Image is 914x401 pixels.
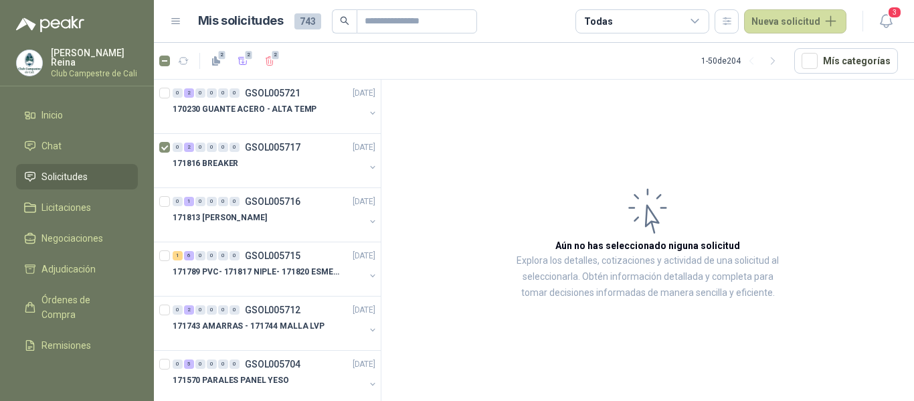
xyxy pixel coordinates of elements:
[41,262,96,276] span: Adjudicación
[41,139,62,153] span: Chat
[353,250,375,262] p: [DATE]
[207,305,217,315] div: 0
[245,88,300,98] p: GSOL005721
[16,333,138,358] a: Remisiones
[173,143,183,152] div: 0
[184,359,194,369] div: 5
[195,88,205,98] div: 0
[16,195,138,220] a: Licitaciones
[173,320,325,333] p: 171743 AMARRAS - 171744 MALLA LVP
[16,287,138,327] a: Órdenes de Compra
[41,231,103,246] span: Negociaciones
[195,359,205,369] div: 0
[207,197,217,206] div: 0
[195,305,205,315] div: 0
[245,305,300,315] p: GSOL005712
[195,143,205,152] div: 0
[230,305,240,315] div: 0
[17,50,42,76] img: Company Logo
[184,197,194,206] div: 1
[353,87,375,100] p: [DATE]
[230,359,240,369] div: 0
[353,304,375,317] p: [DATE]
[874,9,898,33] button: 3
[41,169,88,184] span: Solicitudes
[41,338,91,353] span: Remisiones
[584,14,612,29] div: Todas
[245,359,300,369] p: GSOL005704
[701,50,784,72] div: 1 - 50 de 204
[16,133,138,159] a: Chat
[515,253,780,301] p: Explora los detalles, cotizaciones y actividad de una solicitud al seleccionarla. Obtén informaci...
[353,358,375,371] p: [DATE]
[195,251,205,260] div: 0
[173,139,378,182] a: 0 2 0 0 0 0 GSOL005717[DATE] 171816 BREAKER
[232,50,254,72] button: 2
[41,293,125,322] span: Órdenes de Compra
[207,359,217,369] div: 0
[230,251,240,260] div: 0
[41,108,63,123] span: Inicio
[218,197,228,206] div: 0
[51,48,138,67] p: [PERSON_NAME] Reina
[218,251,228,260] div: 0
[173,212,267,224] p: 171813 [PERSON_NAME]
[16,226,138,251] a: Negociaciones
[244,50,254,60] span: 2
[51,70,138,78] p: Club Campestre de Cali
[744,9,846,33] button: Nueva solicitud
[271,50,280,60] span: 2
[195,197,205,206] div: 0
[173,305,183,315] div: 0
[230,88,240,98] div: 0
[173,356,378,399] a: 0 5 0 0 0 0 GSOL005704[DATE] 171570 PARALES PANEL YESO
[230,197,240,206] div: 0
[207,251,217,260] div: 0
[184,143,194,152] div: 2
[230,143,240,152] div: 0
[16,256,138,282] a: Adjudicación
[207,88,217,98] div: 0
[794,48,898,74] button: Mís categorías
[245,143,300,152] p: GSOL005717
[173,374,289,387] p: 171570 PARALES PANEL YESO
[887,6,902,19] span: 3
[173,266,339,278] p: 171789 PVC- 171817 NIPLE- 171820 ESMERIL
[217,50,227,60] span: 2
[184,251,194,260] div: 6
[16,102,138,128] a: Inicio
[207,143,217,152] div: 0
[41,200,91,215] span: Licitaciones
[173,193,378,236] a: 0 1 0 0 0 0 GSOL005716[DATE] 171813 [PERSON_NAME]
[218,88,228,98] div: 0
[173,359,183,369] div: 0
[218,143,228,152] div: 0
[294,13,321,29] span: 743
[173,302,378,345] a: 0 2 0 0 0 0 GSOL005712[DATE] 171743 AMARRAS - 171744 MALLA LVP
[173,157,238,170] p: 171816 BREAKER
[218,359,228,369] div: 0
[173,197,183,206] div: 0
[16,16,84,32] img: Logo peakr
[16,164,138,189] a: Solicitudes
[245,197,300,206] p: GSOL005716
[353,195,375,208] p: [DATE]
[353,141,375,154] p: [DATE]
[173,248,378,291] a: 1 6 0 0 0 0 GSOL005715[DATE] 171789 PVC- 171817 NIPLE- 171820 ESMERIL
[259,50,280,72] button: 2
[173,103,316,116] p: 170230 GUANTE ACERO - ALTA TEMP
[340,16,349,25] span: search
[184,88,194,98] div: 2
[555,238,740,253] h3: Aún no has seleccionado niguna solicitud
[173,251,183,260] div: 1
[245,251,300,260] p: GSOL005715
[173,85,378,128] a: 0 2 0 0 0 0 GSOL005721[DATE] 170230 GUANTE ACERO - ALTA TEMP
[16,364,138,389] a: Configuración
[198,11,284,31] h1: Mis solicitudes
[173,88,183,98] div: 0
[184,305,194,315] div: 2
[205,50,227,72] button: 2
[218,305,228,315] div: 0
